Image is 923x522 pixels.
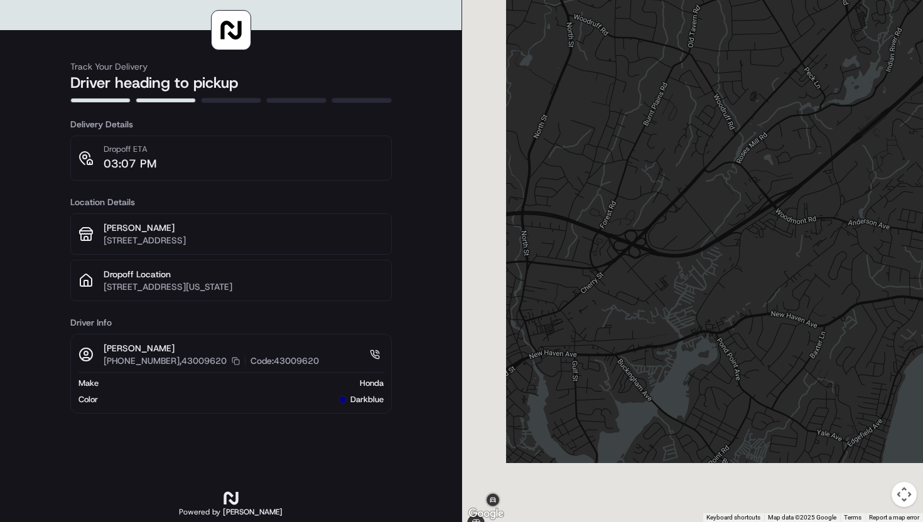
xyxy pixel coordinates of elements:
[360,378,384,389] span: Honda
[70,196,392,208] h3: Location Details
[104,234,384,247] p: [STREET_ADDRESS]
[70,316,392,329] h3: Driver Info
[892,482,917,507] button: Map camera controls
[104,342,319,354] p: [PERSON_NAME]
[104,155,156,173] p: 03:07 PM
[70,60,392,73] h3: Track Your Delivery
[78,394,98,405] span: Color
[350,394,384,405] span: darkblue
[844,514,861,521] a: Terms (opens in new tab)
[70,73,392,93] h2: Driver heading to pickup
[104,221,384,234] p: [PERSON_NAME]
[104,280,384,293] p: [STREET_ADDRESS][US_STATE]
[706,513,760,522] button: Keyboard shortcuts
[223,507,283,517] span: [PERSON_NAME]
[768,514,836,521] span: Map data ©2025 Google
[251,354,319,367] p: Code: 43009620
[869,514,919,521] a: Report a map error
[104,144,156,155] p: Dropoff ETA
[70,118,392,130] h3: Delivery Details
[179,507,283,517] h2: Powered by
[78,378,99,389] span: Make
[104,268,384,280] p: Dropoff Location
[465,506,507,522] a: Open this area in Google Maps (opens a new window)
[104,354,227,367] p: [PHONE_NUMBER],43009620
[465,506,507,522] img: Google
